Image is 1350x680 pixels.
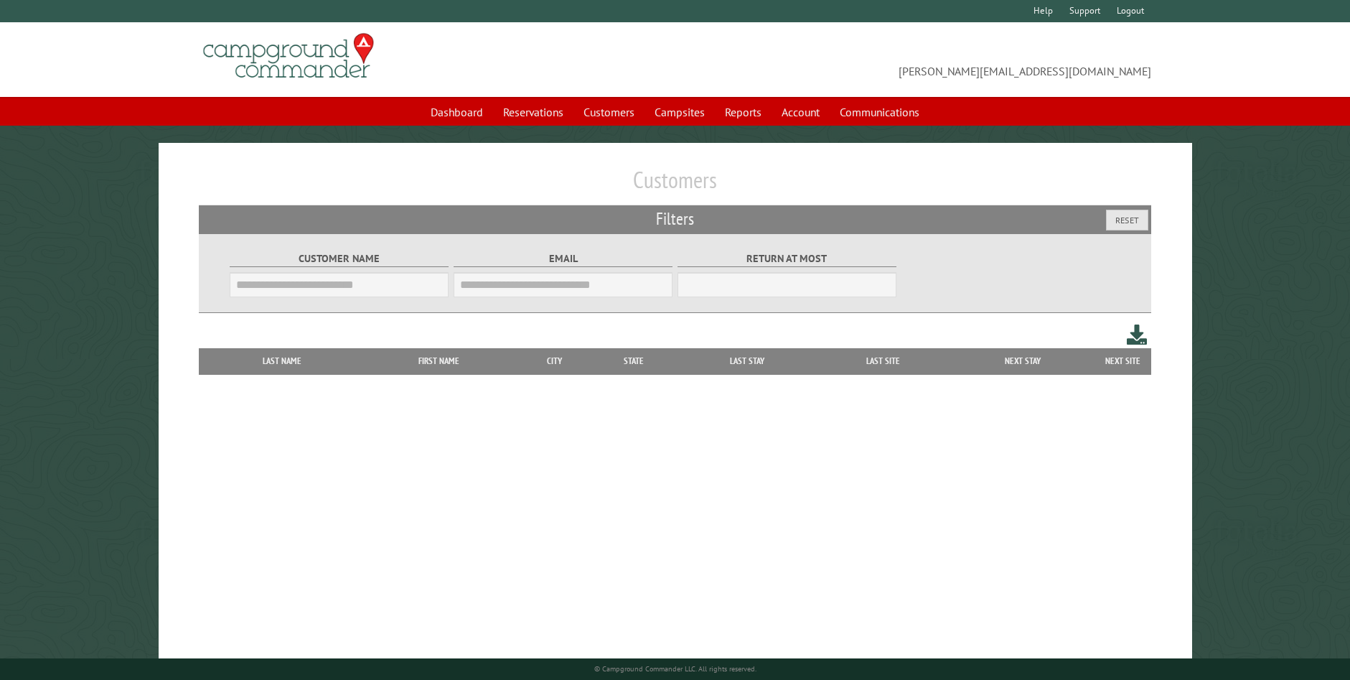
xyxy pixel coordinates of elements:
[1127,322,1148,348] a: Download this customer list (.csv)
[816,348,952,374] th: Last Site
[454,251,673,267] label: Email
[199,166,1151,205] h1: Customers
[519,348,590,374] th: City
[494,98,572,126] a: Reservations
[951,348,1094,374] th: Next Stay
[831,98,928,126] a: Communications
[575,98,643,126] a: Customers
[678,348,816,374] th: Last Stay
[422,98,492,126] a: Dashboard
[230,251,449,267] label: Customer Name
[773,98,828,126] a: Account
[675,39,1152,80] span: [PERSON_NAME][EMAIL_ADDRESS][DOMAIN_NAME]
[1106,210,1148,230] button: Reset
[1094,348,1151,374] th: Next Site
[678,251,897,267] label: Return at most
[646,98,713,126] a: Campsites
[716,98,770,126] a: Reports
[199,28,378,84] img: Campground Commander
[199,205,1151,233] h2: Filters
[590,348,678,374] th: State
[206,348,359,374] th: Last Name
[594,664,756,674] small: © Campground Commander LLC. All rights reserved.
[359,348,519,374] th: First Name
